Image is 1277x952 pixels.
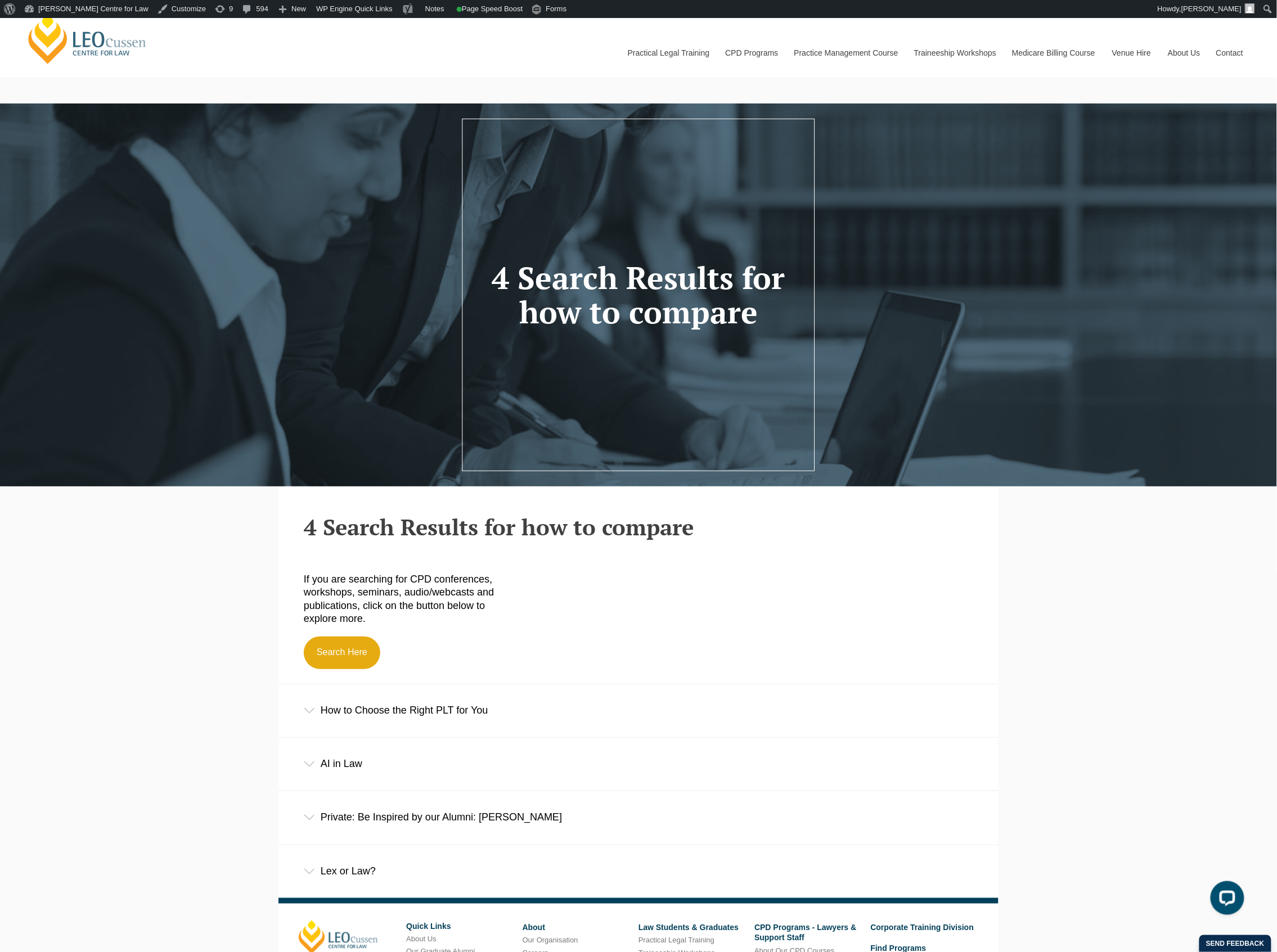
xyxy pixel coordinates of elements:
h6: Quick Links [406,922,514,931]
a: [PERSON_NAME] Centre for Law [25,12,150,65]
h2: 4 Search Results for how to compare [304,515,973,539]
div: Lex or Law? [278,845,999,897]
div: AI in Law [278,738,999,790]
a: Medicare Billing Course [1004,29,1104,77]
a: Our Organisation [523,936,578,944]
span: [PERSON_NAME] [1181,4,1242,13]
a: Search Here [304,637,380,669]
a: Corporate Training Division [871,923,974,932]
p: If you are searching for CPD conferences, workshops, seminars, audio/webcasts and publications, c... [304,573,516,626]
a: Contact [1208,29,1252,77]
h1: 4 Search Results for how to compare [485,261,792,329]
a: CPD Programs - Lawyers & Support Staff [754,923,856,942]
a: Practical Legal Training [638,936,714,944]
a: Law Students & Graduates [638,923,739,932]
iframe: LiveChat chat widget [1202,877,1249,924]
a: Traineeship Workshops [906,29,1004,77]
a: About Us [1159,29,1208,77]
a: Venue Hire [1104,29,1159,77]
a: Practice Management Course [786,29,906,77]
div: Private: Be Inspired by our Alumni: [PERSON_NAME] [278,791,999,843]
div: How to Choose the Right PLT for You [278,684,999,737]
a: Practical Legal Training [619,29,717,77]
a: About [523,923,545,932]
a: CPD Programs [717,29,785,77]
a: About Us [406,935,436,943]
